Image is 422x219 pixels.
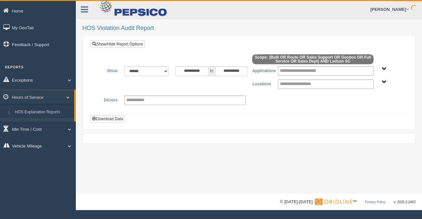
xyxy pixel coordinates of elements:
label: Drivers [95,96,121,103]
span: v. 2025.5.2403 [394,200,415,204]
span: to [208,66,215,76]
button: Download Data [90,115,125,123]
img: Gridline [315,199,352,205]
a: Show/Hide Report Options [90,41,145,48]
label: Applications [249,66,275,74]
a: HOS Explanation Reports [12,106,74,118]
h2: HOS Violation Audit Report [82,25,415,32]
label: Locations [249,79,275,87]
span: Scope: (Bulk OR Route OR Sales Support OR Geobox OR Full Service OR Sales Dept) AND Ladson SC [252,54,374,64]
div: © [DATE]-[DATE] - ™ [280,199,415,205]
label: Show [95,66,121,74]
a: HOS Violation Audit Reports [12,118,74,130]
a: Privacy Policy [365,200,385,204]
